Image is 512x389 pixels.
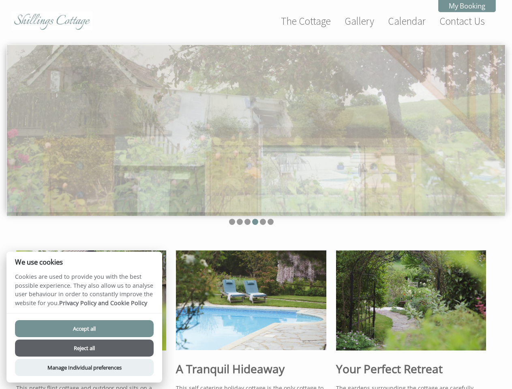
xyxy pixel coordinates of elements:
[15,320,154,337] button: Accept all
[345,15,374,28] a: Gallery
[388,15,426,28] a: Calendar
[281,15,331,28] a: The Cottage
[336,361,486,376] h1: Your Perfect Retreat
[11,11,92,30] img: Shillings Cottage
[439,15,485,28] a: Contact Us
[59,299,147,307] a: Privacy Policy and Cookie Policy
[15,359,154,376] button: Manage Individual preferences
[6,272,162,313] p: Cookies are used to provide you with the best possible experience. They also allow us to analyse ...
[176,361,326,376] h1: A Tranquil Hideaway
[6,258,162,266] h2: We use cookies
[15,340,154,357] button: Reject all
